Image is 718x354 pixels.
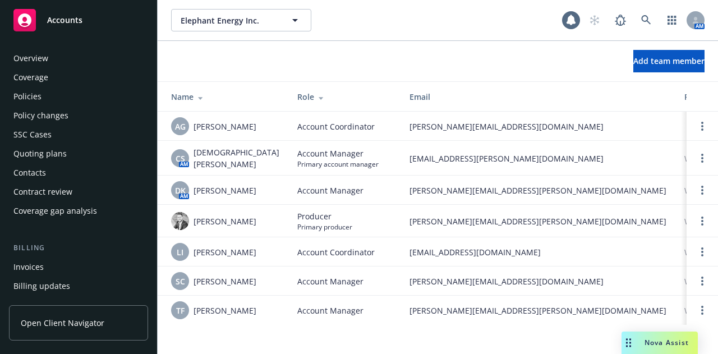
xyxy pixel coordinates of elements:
[609,9,632,31] a: Report a Bug
[409,91,666,103] div: Email
[297,159,379,169] span: Primary account manager
[13,49,48,67] div: Overview
[13,88,42,105] div: Policies
[409,185,666,196] span: [PERSON_NAME][EMAIL_ADDRESS][PERSON_NAME][DOMAIN_NAME]
[13,183,72,201] div: Contract review
[297,246,375,258] span: Account Coordinator
[13,164,46,182] div: Contacts
[409,275,666,287] span: [PERSON_NAME][EMAIL_ADDRESS][DOMAIN_NAME]
[409,121,666,132] span: [PERSON_NAME][EMAIL_ADDRESS][DOMAIN_NAME]
[194,275,256,287] span: [PERSON_NAME]
[13,258,44,276] div: Invoices
[696,245,709,259] a: Open options
[622,332,636,354] div: Drag to move
[181,15,278,26] span: Elephant Energy Inc.
[661,9,683,31] a: Switch app
[13,107,68,125] div: Policy changes
[9,277,148,295] a: Billing updates
[696,151,709,165] a: Open options
[176,305,185,316] span: TF
[633,56,705,66] span: Add team member
[21,317,104,329] span: Open Client Navigator
[9,88,148,105] a: Policies
[696,119,709,133] a: Open options
[645,338,689,347] span: Nova Assist
[194,185,256,196] span: [PERSON_NAME]
[297,91,392,103] div: Role
[409,305,666,316] span: [PERSON_NAME][EMAIL_ADDRESS][PERSON_NAME][DOMAIN_NAME]
[176,153,185,164] span: CS
[9,126,148,144] a: SSC Cases
[696,214,709,228] a: Open options
[13,145,67,163] div: Quoting plans
[696,274,709,288] a: Open options
[194,215,256,227] span: [PERSON_NAME]
[13,277,70,295] div: Billing updates
[194,121,256,132] span: [PERSON_NAME]
[635,9,657,31] a: Search
[297,121,375,132] span: Account Coordinator
[9,145,148,163] a: Quoting plans
[696,183,709,197] a: Open options
[13,126,52,144] div: SSC Cases
[9,107,148,125] a: Policy changes
[297,185,363,196] span: Account Manager
[633,50,705,72] button: Add team member
[171,9,311,31] button: Elephant Energy Inc.
[297,222,352,232] span: Primary producer
[13,68,48,86] div: Coverage
[177,246,183,258] span: LI
[409,215,666,227] span: [PERSON_NAME][EMAIL_ADDRESS][PERSON_NAME][DOMAIN_NAME]
[409,246,666,258] span: [EMAIL_ADDRESS][DOMAIN_NAME]
[171,212,189,230] img: photo
[9,164,148,182] a: Contacts
[171,91,279,103] div: Name
[9,242,148,254] div: Billing
[47,16,82,25] span: Accounts
[9,68,148,86] a: Coverage
[9,49,148,67] a: Overview
[175,121,186,132] span: AG
[194,305,256,316] span: [PERSON_NAME]
[176,275,185,287] span: SC
[409,153,666,164] span: [EMAIL_ADDRESS][PERSON_NAME][DOMAIN_NAME]
[175,185,186,196] span: DK
[9,4,148,36] a: Accounts
[696,304,709,317] a: Open options
[297,275,363,287] span: Account Manager
[194,246,256,258] span: [PERSON_NAME]
[9,258,148,276] a: Invoices
[297,148,379,159] span: Account Manager
[9,202,148,220] a: Coverage gap analysis
[583,9,606,31] a: Start snowing
[13,202,97,220] div: Coverage gap analysis
[297,305,363,316] span: Account Manager
[622,332,698,354] button: Nova Assist
[9,183,148,201] a: Contract review
[297,210,352,222] span: Producer
[194,146,279,170] span: [DEMOGRAPHIC_DATA][PERSON_NAME]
